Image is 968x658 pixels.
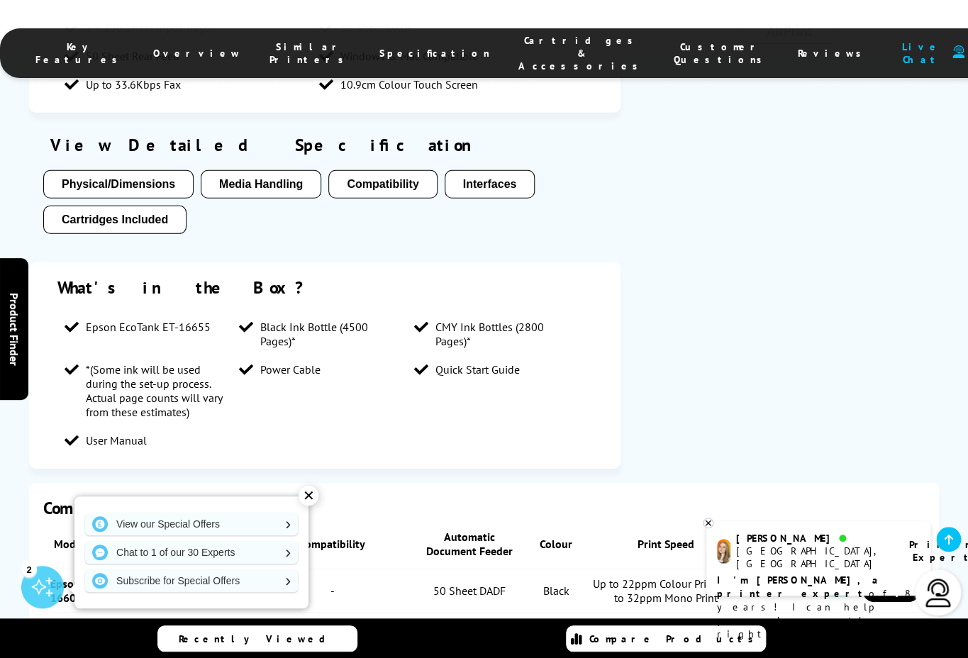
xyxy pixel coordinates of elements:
b: I'm [PERSON_NAME], a printer expert [717,574,882,600]
p: of 8 years! I can help you choose the right product [717,574,920,641]
span: Reviews [798,47,869,60]
div: What's in the Box? [57,277,592,299]
td: Black [529,569,583,613]
span: Power Cable [260,362,321,377]
td: 50 Sheet DADF [409,569,529,613]
th: Print Speed [583,519,749,569]
span: Customer Questions [674,40,769,66]
span: *(Some ink will be used during the set-up process. Actual page counts will vary from these estima... [86,362,225,419]
img: amy-livechat.png [717,539,730,564]
span: Black Ink Bottle (4500 Pages)* [260,320,399,348]
button: Interfaces [445,170,535,199]
div: [GEOGRAPHIC_DATA], [GEOGRAPHIC_DATA] [736,545,891,570]
a: Subscribe for Special Offers [85,569,298,592]
button: Media Handling [201,170,321,199]
span: Recently Viewed [179,632,340,645]
td: 50 Sheet DADF [409,613,529,656]
th: Model [43,519,152,569]
span: Cartridges & Accessories [518,34,645,72]
button: Physical/Dimensions [43,170,194,199]
div: ✕ [299,486,318,506]
th: Compatibility [255,519,409,569]
span: Product Finder [7,293,21,366]
span: Compare Products [589,632,761,645]
div: Compare the Range [43,497,925,519]
a: Recently Viewed [157,625,357,652]
td: Black [529,613,583,656]
span: Overview [153,47,241,60]
button: Cartridges Included [43,206,187,234]
th: Automatic Document Feeder [409,519,529,569]
a: Chat to 1 of our 30 Experts [85,541,298,564]
a: View our Special Offers [85,513,298,535]
span: Specification [379,47,490,60]
td: - [255,569,409,613]
span: Similar Printers [269,40,351,66]
img: user-headset-light.svg [924,579,952,607]
span: CMY Ink Bottles (2800 Pages)* [435,320,574,348]
td: Up to 22ppm Colour Print / Up to 32ppm Mono Print [583,569,749,613]
span: Live Chat [897,40,945,66]
span: Key Features [35,40,125,66]
span: Epson EcoTank ET-16655 [86,320,211,334]
th: Price ex Vat [749,519,820,569]
img: user-headset-duotone.svg [952,45,964,59]
span: Quick Start Guide [435,362,519,377]
button: Compatibility [328,170,437,199]
td: Up to 32ppm Colour & Mono Print [583,613,749,656]
a: Compare Products [566,625,766,652]
div: 2 [21,561,37,576]
div: View Detailed Specification [43,134,606,156]
th: Colour [529,519,583,569]
span: User Manual [86,433,147,447]
td: - [255,613,409,656]
div: [PERSON_NAME] [736,532,891,545]
td: Up to 4,800 x 1,200 dpi [152,613,256,656]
